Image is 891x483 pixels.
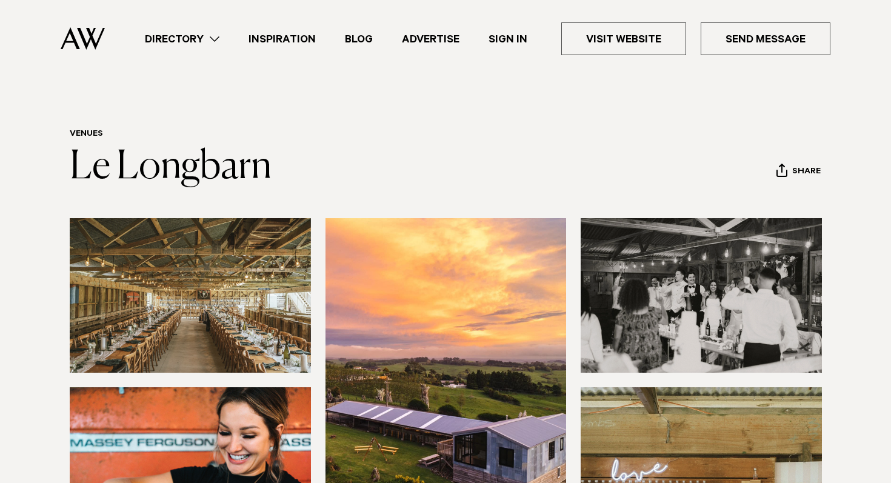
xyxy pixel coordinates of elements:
a: Sign In [474,31,542,47]
button: Share [776,163,821,181]
a: Le Longbarn [70,148,272,187]
a: Advertise [387,31,474,47]
a: Directory [130,31,234,47]
a: Inspiration [234,31,330,47]
a: Visit Website [561,22,686,55]
a: Venues [70,130,103,139]
img: Auckland Weddings Logo [61,27,105,50]
a: Send Message [701,22,830,55]
span: Share [792,167,821,178]
a: Blog [330,31,387,47]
